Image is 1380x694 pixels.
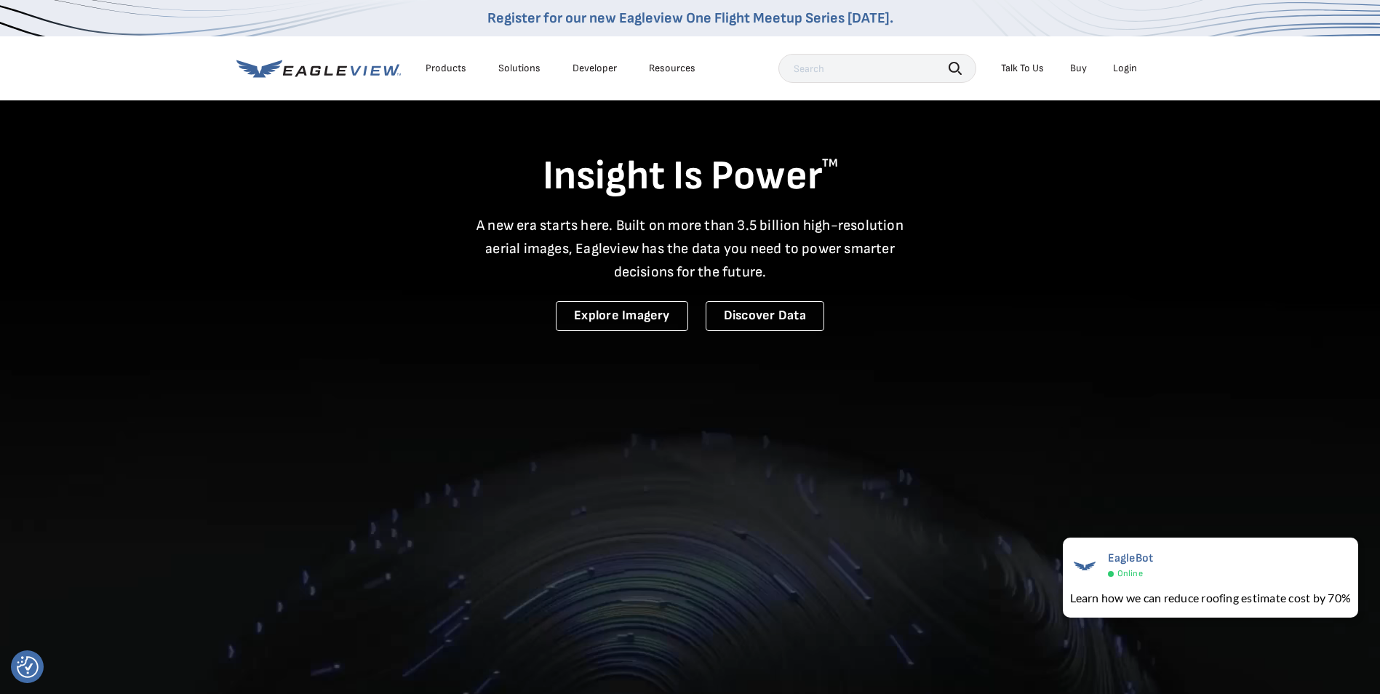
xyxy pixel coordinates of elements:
[1001,62,1044,75] div: Talk To Us
[822,156,838,170] sup: TM
[649,62,695,75] div: Resources
[17,656,39,678] button: Consent Preferences
[556,301,688,331] a: Explore Imagery
[1070,62,1087,75] a: Buy
[498,62,541,75] div: Solutions
[1108,551,1154,565] span: EagleBot
[706,301,824,331] a: Discover Data
[236,151,1144,202] h1: Insight Is Power
[1113,62,1137,75] div: Login
[1070,589,1351,607] div: Learn how we can reduce roofing estimate cost by 70%
[17,656,39,678] img: Revisit consent button
[573,62,617,75] a: Developer
[487,9,893,27] a: Register for our new Eagleview One Flight Meetup Series [DATE].
[778,54,976,83] input: Search
[1117,568,1143,579] span: Online
[1070,551,1099,581] img: EagleBot
[426,62,466,75] div: Products
[468,214,913,284] p: A new era starts here. Built on more than 3.5 billion high-resolution aerial images, Eagleview ha...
